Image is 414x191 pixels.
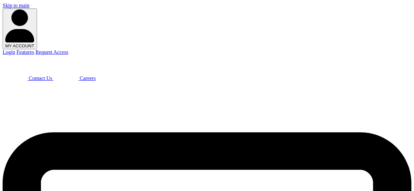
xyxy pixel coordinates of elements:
[3,3,29,8] a: Skip to main
[3,55,27,80] img: Beacon Funding chat
[29,75,52,81] span: Contact Us
[35,49,68,55] a: Request Access
[3,8,37,49] button: MY ACCOUNT
[3,49,15,55] a: Login
[80,75,96,81] span: Careers
[3,75,54,81] a: Contact Us
[54,75,96,81] a: Careers
[54,55,79,80] img: Beacon Funding Careers
[16,49,34,55] a: Features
